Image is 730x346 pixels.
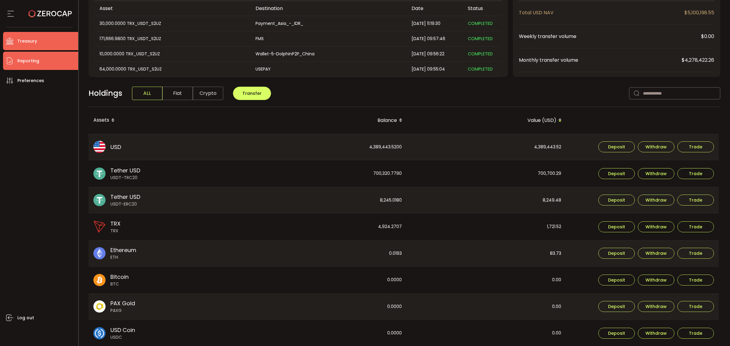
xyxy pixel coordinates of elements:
[598,221,635,232] button: Deposit
[110,326,135,334] span: USD Coin
[598,141,635,152] button: Deposit
[677,275,714,285] button: Trade
[95,50,250,57] div: 10,000.0000 TRX_USDT_S2UZ
[110,228,120,234] span: TRX
[17,57,39,65] span: Reporting
[689,145,702,149] span: Trade
[93,247,106,259] img: eth_portfolio.svg
[110,273,129,281] span: Bitcoin
[645,251,667,255] span: Withdraw
[248,267,407,293] div: 0.0000
[93,327,106,339] img: usdc_portfolio.svg
[110,166,140,175] span: Tether USD
[689,251,702,255] span: Trade
[407,50,463,57] div: [DATE] 09:56:22
[248,240,407,267] div: 0.0193
[93,300,106,313] img: paxg_portfolio.svg
[519,33,701,40] span: Weekly transfer volume
[407,187,566,213] div: 8,249.48
[677,141,714,152] button: Trade
[677,221,714,232] button: Trade
[645,278,667,282] span: Withdraw
[248,115,407,126] div: Balance
[407,20,463,27] div: [DATE] 11:19:30
[162,87,193,100] span: Fiat
[598,195,635,206] button: Deposit
[110,307,135,314] span: PAXG
[17,76,44,85] span: Preferences
[689,278,702,282] span: Trade
[468,66,493,72] span: COMPLETED
[638,141,674,152] button: Withdraw
[638,168,674,179] button: Withdraw
[110,281,129,287] span: BTC
[93,168,106,180] img: usdt_portfolio.svg
[407,294,566,320] div: 0.00
[110,254,136,261] span: ETH
[407,213,566,240] div: 1,721.52
[95,20,250,27] div: 30,000.0000 TRX_USDT_S2UZ
[95,35,250,42] div: 171,666.9800 TRX_USDT_S2UZ
[468,51,493,57] span: COMPLETED
[608,331,625,335] span: Deposit
[17,313,34,322] span: Log out
[677,328,714,339] button: Trade
[132,87,162,100] span: ALL
[638,328,674,339] button: Withdraw
[598,168,635,179] button: Deposit
[645,331,667,335] span: Withdraw
[407,35,463,42] div: [DATE] 09:57:46
[251,35,406,42] div: FMS
[682,56,714,64] span: $4,278,422.26
[645,145,667,149] span: Withdraw
[17,37,37,46] span: Treasury
[689,225,702,229] span: Trade
[689,171,702,176] span: Trade
[248,294,407,320] div: 0.0000
[233,87,271,100] button: Transfer
[248,187,407,213] div: 8,245.0180
[248,213,407,240] div: 4,924.2707
[407,160,566,187] div: 700,700.29
[645,171,667,176] span: Withdraw
[407,267,566,293] div: 0.00
[251,5,407,12] div: Destination
[598,248,635,259] button: Deposit
[251,66,406,73] div: USEPAY
[407,240,566,267] div: 83.73
[95,66,250,73] div: 64,000.0000 TRX_USDT_S2UZ
[468,36,493,42] span: COMPLETED
[93,141,106,153] img: usd_portfolio.svg
[110,220,120,228] span: TRX
[93,194,106,206] img: usdt_portfolio.svg
[701,33,714,40] span: $0.00
[110,201,140,207] span: USDT-ERC20
[519,9,684,16] span: Total USD NAV
[608,251,625,255] span: Deposit
[110,143,121,151] span: USD
[645,304,667,309] span: Withdraw
[110,175,140,181] span: USDT-TRC20
[645,198,667,202] span: Withdraw
[677,301,714,312] button: Trade
[645,225,667,229] span: Withdraw
[689,198,702,202] span: Trade
[110,334,135,341] span: USDC
[677,195,714,206] button: Trade
[638,248,674,259] button: Withdraw
[248,134,407,160] div: 4,389,443.5200
[95,5,251,12] div: Asset
[242,90,262,96] span: Transfer
[519,56,682,64] span: Monthly transfer volume
[248,160,407,187] div: 700,320.7790
[468,20,493,26] span: COMPLETED
[110,193,140,201] span: Tether USD
[598,275,635,285] button: Deposit
[700,317,730,346] iframe: Chat Widget
[251,50,406,57] div: Wallet-5-DolphinP2P_China
[598,328,635,339] button: Deposit
[689,331,702,335] span: Trade
[251,20,406,27] div: Payment_Asia_-_IDR_
[93,221,106,233] img: trx_portfolio.png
